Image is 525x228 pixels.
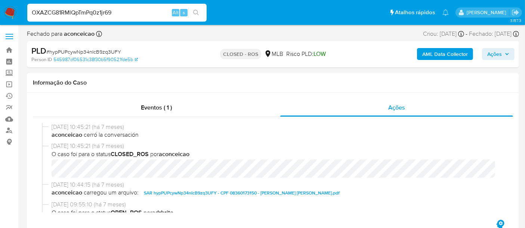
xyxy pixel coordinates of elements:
[52,123,501,131] span: [DATE] 10:45:21 (há 7 meses)
[52,200,501,209] span: [DATE] 09:55:10 (há 7 meses)
[53,56,138,63] a: 545987cf06531c38f30b5f90521fde5b
[188,7,204,18] button: search-icon
[31,56,52,63] b: Person ID
[27,8,207,18] input: Pesquise usuários ou casos...
[220,49,261,59] p: CLOSED - ROS
[482,48,515,60] button: Ações
[466,30,467,38] span: -
[52,189,82,197] b: aconceicao
[33,79,513,86] h1: Informação do Caso
[52,130,84,139] b: aconceicao
[422,48,468,60] b: AML Data Collector
[388,103,405,112] span: Ações
[314,50,326,58] span: LOW
[159,150,189,158] b: aconceicao
[27,30,95,38] span: Fechado para
[141,103,172,112] span: Eventos ( 1 )
[52,150,501,158] span: O caso foi para o status por
[469,30,519,38] div: Fechado: [DATE]
[152,208,173,217] b: adrbrito
[144,189,340,197] span: SAR hypPUPcywNp34nIcB9zq3UFY - CPF 08360173150 - [PERSON_NAME] [PERSON_NAME].pdf
[395,9,435,16] span: Atalhos rápidos
[52,131,501,139] span: cerró la conversación
[183,9,185,16] span: s
[286,50,326,58] span: Risco PLD:
[111,150,149,158] b: CLOSED_ROS
[52,142,501,150] span: [DATE] 10:45:21 (há 7 meses)
[512,9,519,16] a: Sair
[62,29,95,38] b: aconceicao
[417,48,473,60] button: AML Data Collector
[52,209,501,217] span: O caso foi para o status por
[264,50,283,58] div: MLB
[46,48,121,56] span: # hypPUPcywNp34nIcB9zq3UFY
[111,208,142,217] b: OPEN_ROS
[31,45,46,57] b: PLD
[84,189,139,197] span: carregou um arquivo:
[52,181,501,189] span: [DATE] 10:44:15 (há 7 meses)
[442,9,449,16] a: Notificações
[423,30,464,38] div: Criou: [DATE]
[173,9,179,16] span: Alt
[140,189,343,197] button: SAR hypPUPcywNp34nIcB9zq3UFY - CPF 08360173150 - [PERSON_NAME] [PERSON_NAME].pdf
[467,9,509,16] p: erico.trevizan@mercadopago.com.br
[487,48,502,60] span: Ações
